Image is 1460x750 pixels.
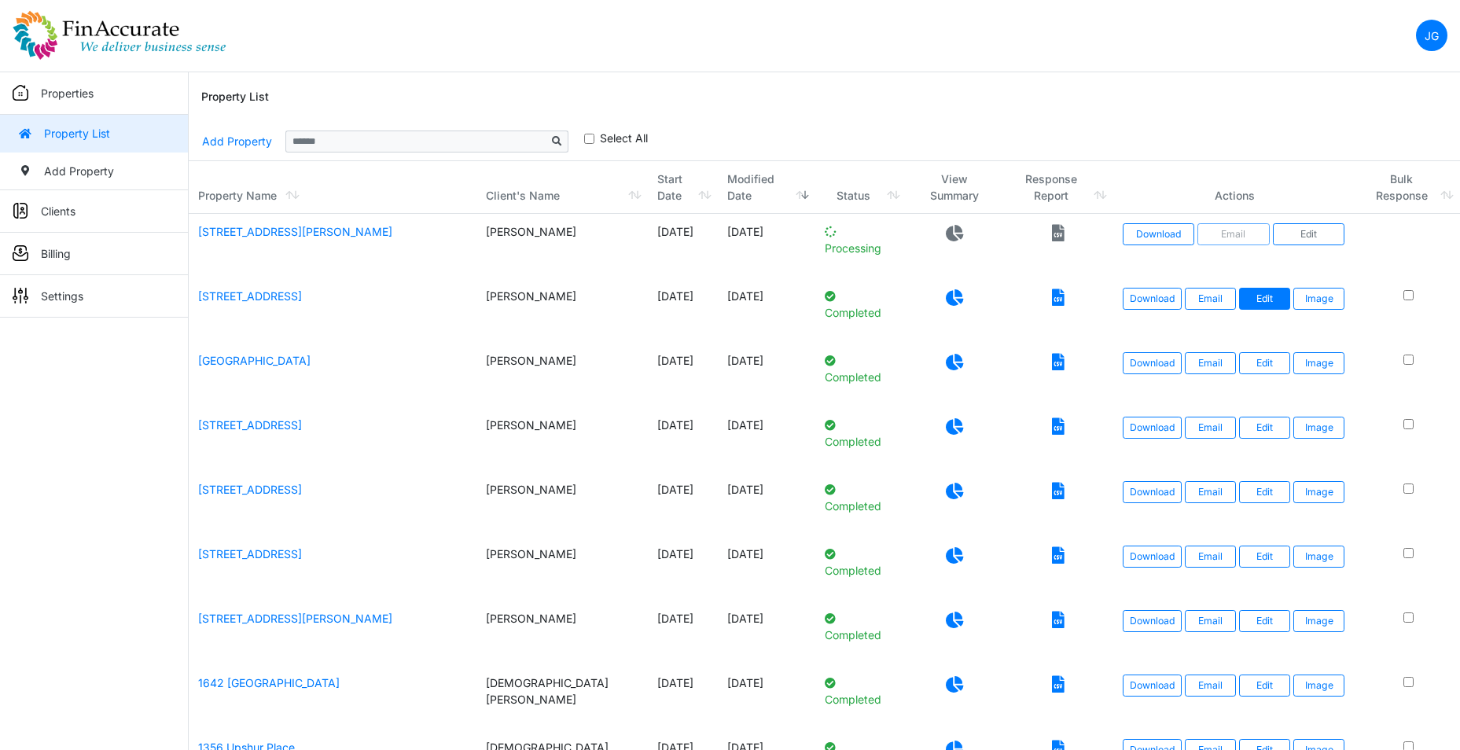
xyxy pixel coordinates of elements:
[41,85,94,101] p: Properties
[648,407,718,472] td: [DATE]
[13,10,226,61] img: spp logo
[648,536,718,601] td: [DATE]
[1123,417,1182,439] a: Download
[198,225,392,238] a: [STREET_ADDRESS][PERSON_NAME]
[1273,223,1345,245] a: Edit
[1113,161,1358,214] th: Actions
[13,288,28,303] img: sidemenu_settings.png
[718,278,815,343] td: [DATE]
[476,214,648,278] td: [PERSON_NAME]
[198,483,302,496] a: [STREET_ADDRESS]
[476,665,648,730] td: [DEMOGRAPHIC_DATA][PERSON_NAME]
[1293,481,1344,503] button: Image
[718,665,815,730] td: [DATE]
[718,214,815,278] td: [DATE]
[825,546,897,579] p: Completed
[41,288,83,304] p: Settings
[648,472,718,536] td: [DATE]
[1123,546,1182,568] a: Download
[476,536,648,601] td: [PERSON_NAME]
[1239,417,1290,439] a: Edit
[41,203,75,219] p: Clients
[1239,481,1290,503] a: Edit
[13,245,28,261] img: sidemenu_billing.png
[1425,28,1439,44] p: JG
[13,203,28,219] img: sidemenu_client.png
[1123,223,1195,245] a: Download
[600,130,648,146] label: Select All
[825,223,897,256] p: Processing
[198,547,302,561] a: [STREET_ADDRESS]
[1293,352,1344,374] button: Image
[41,245,71,262] p: Billing
[1239,610,1290,632] a: Edit
[907,161,1003,214] th: View Summary
[1293,417,1344,439] button: Image
[1123,352,1182,374] a: Download
[1293,288,1344,310] button: Image
[198,676,340,689] a: 1642 [GEOGRAPHIC_DATA]
[476,472,648,536] td: [PERSON_NAME]
[201,127,273,155] a: Add Property
[201,90,269,104] h6: Property List
[718,472,815,536] td: [DATE]
[1185,675,1236,697] button: Email
[1239,675,1290,697] a: Edit
[648,214,718,278] td: [DATE]
[189,161,476,214] th: Property Name: activate to sort column ascending
[476,407,648,472] td: [PERSON_NAME]
[198,418,302,432] a: [STREET_ADDRESS]
[718,343,815,407] td: [DATE]
[1416,20,1447,51] a: JG
[718,601,815,665] td: [DATE]
[1185,481,1236,503] button: Email
[1003,161,1113,214] th: Response Report: activate to sort column ascending
[825,288,897,321] p: Completed
[476,161,648,214] th: Client's Name: activate to sort column ascending
[648,665,718,730] td: [DATE]
[1185,610,1236,632] button: Email
[1185,546,1236,568] button: Email
[1293,675,1344,697] button: Image
[718,536,815,601] td: [DATE]
[815,161,907,214] th: Status: activate to sort column ascending
[1185,288,1236,310] button: Email
[1239,352,1290,374] a: Edit
[648,343,718,407] td: [DATE]
[718,161,815,214] th: Modified Date: activate to sort column ascending
[1123,675,1182,697] a: Download
[1185,417,1236,439] button: Email
[1123,481,1182,503] a: Download
[718,407,815,472] td: [DATE]
[13,85,28,101] img: sidemenu_properties.png
[825,417,897,450] p: Completed
[1293,610,1344,632] button: Image
[1185,352,1236,374] button: Email
[1239,546,1290,568] a: Edit
[1293,546,1344,568] button: Image
[198,289,302,303] a: [STREET_ADDRESS]
[476,278,648,343] td: [PERSON_NAME]
[825,610,897,643] p: Completed
[198,612,392,625] a: [STREET_ADDRESS][PERSON_NAME]
[198,354,311,367] a: [GEOGRAPHIC_DATA]
[476,343,648,407] td: [PERSON_NAME]
[1239,288,1290,310] a: Edit
[1123,610,1182,632] a: Download
[825,675,897,708] p: Completed
[648,601,718,665] td: [DATE]
[1357,161,1460,214] th: Bulk Response: activate to sort column ascending
[648,278,718,343] td: [DATE]
[648,161,718,214] th: Start Date: activate to sort column ascending
[1123,288,1182,310] a: Download
[825,481,897,514] p: Completed
[1197,223,1270,245] button: Email
[476,601,648,665] td: [PERSON_NAME]
[285,131,546,153] input: Sizing example input
[825,352,897,385] p: Completed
